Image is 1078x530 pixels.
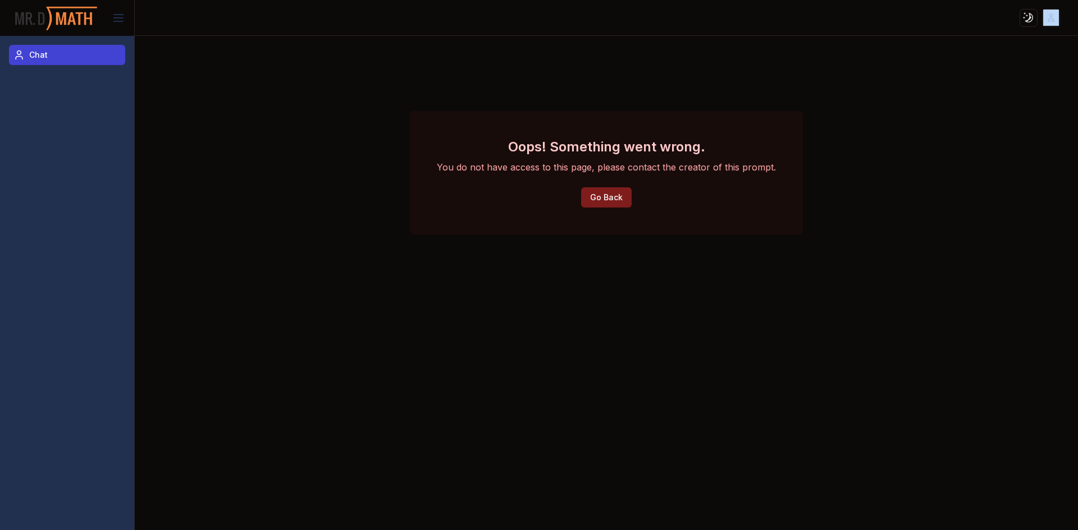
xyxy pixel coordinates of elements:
img: placeholder-user.jpg [1043,10,1059,26]
h3: Oops! Something went wrong. [437,138,776,156]
a: Chat [9,45,125,65]
img: PromptOwl [14,3,98,33]
p: You do not have access to this page, please contact the creator of this prompt. [437,160,776,174]
span: Chat [29,49,48,61]
button: Go Back [581,187,632,208]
